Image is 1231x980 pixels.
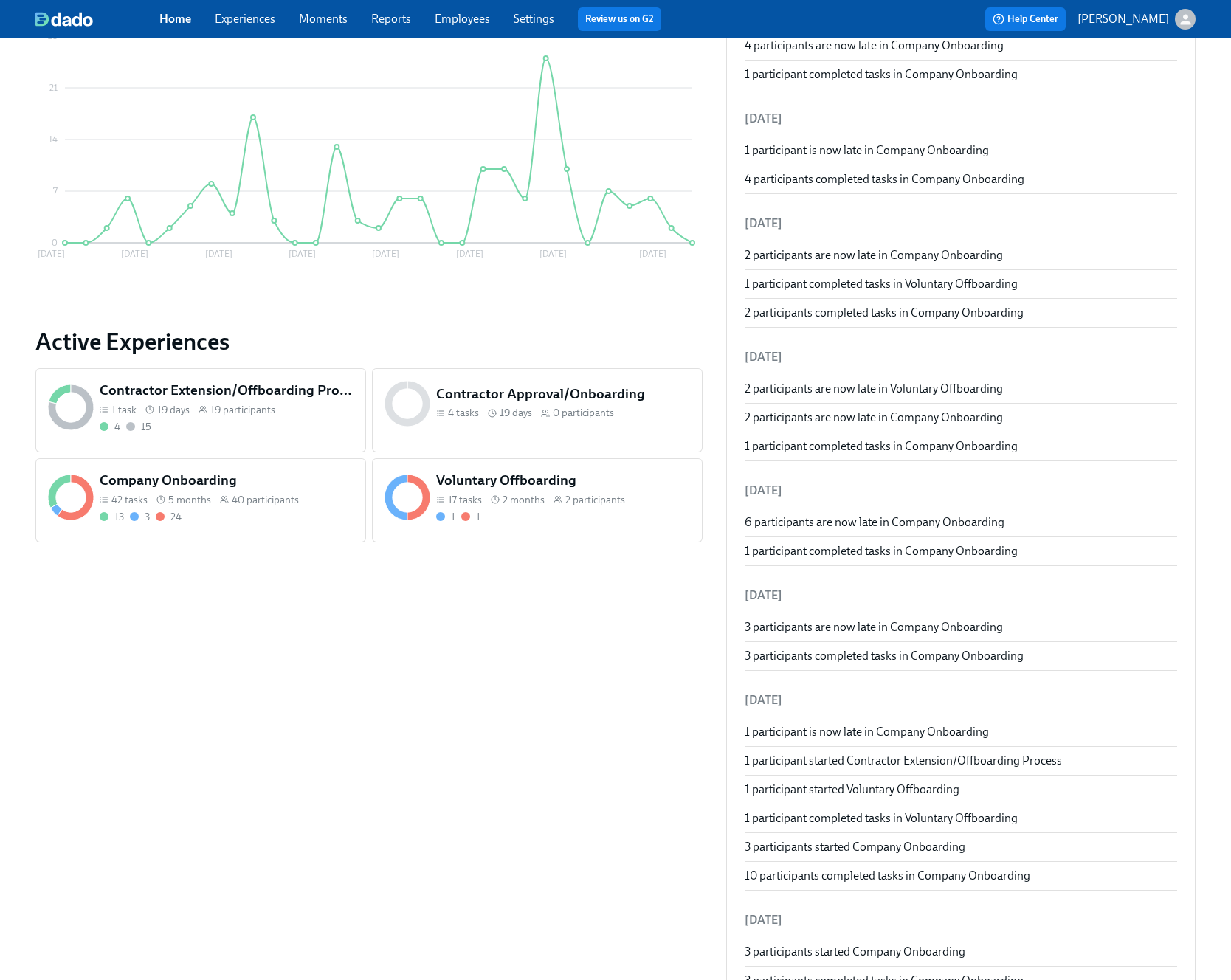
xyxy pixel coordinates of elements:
div: 10 participants completed tasks in Company Onboarding [745,868,1177,884]
div: 1 participant completed tasks in Voluntary Offboarding [745,276,1177,292]
tspan: 7 [53,186,58,196]
tspan: [DATE] [121,249,148,259]
span: 2 months [503,493,545,507]
li: [DATE] [745,683,1177,718]
a: Reports [371,12,411,26]
span: 19 participants [210,403,275,417]
div: 1 participant started Voluntary Offboarding [745,781,1177,798]
tspan: [DATE] [539,249,567,259]
div: 6 participants are now late in Company Onboarding [745,514,1177,531]
div: Completed all due tasks [100,510,124,524]
div: 2 participants are now late in Company Onboarding [745,410,1177,426]
tspan: [DATE] [205,249,232,259]
span: 5 months [168,493,211,507]
span: 0 participants [553,406,614,420]
a: Voluntary Offboarding17 tasks 2 months2 participants11 [372,458,703,542]
span: 2 participants [565,493,625,507]
tspan: [DATE] [289,249,316,259]
a: Contractor Extension/Offboarding Process1 task 19 days19 participants415 [35,368,366,452]
li: [DATE] [745,339,1177,375]
div: 15 [141,420,151,434]
a: dado [35,12,159,27]
div: 13 [114,510,124,524]
div: 1 participant is now late in Company Onboarding [745,142,1177,159]
button: [PERSON_NAME] [1077,9,1196,30]
span: Help Center [993,12,1058,27]
div: 1 participant started Contractor Extension/Offboarding Process [745,753,1177,769]
tspan: 14 [49,134,58,145]
li: [DATE] [745,101,1177,137]
span: 4 tasks [448,406,479,420]
span: 19 days [500,406,532,420]
div: With overdue tasks [461,510,480,524]
div: 1 participant completed tasks in Company Onboarding [745,66,1177,83]
tspan: [DATE] [639,249,666,259]
div: 3 participants started Company Onboarding [745,839,1177,855]
a: Contractor Approval/Onboarding4 tasks 19 days0 participants [372,368,703,452]
div: 4 participants are now late in Company Onboarding [745,38,1177,54]
div: 1 participant completed tasks in Voluntary Offboarding [745,810,1177,827]
a: Settings [514,12,554,26]
div: 1 participant completed tasks in Company Onboarding [745,543,1177,559]
a: Experiences [215,12,275,26]
div: 4 participants completed tasks in Company Onboarding [745,171,1177,187]
div: 1 participant completed tasks in Company Onboarding [745,438,1177,455]
div: With overdue tasks [156,510,182,524]
img: dado [35,12,93,27]
span: 19 days [157,403,190,417]
li: [DATE] [745,903,1177,938]
li: [DATE] [745,578,1177,613]
a: Home [159,12,191,26]
div: Completed all due tasks [100,420,120,434]
div: 3 participants are now late in Company Onboarding [745,619,1177,635]
h5: Contractor Extension/Offboarding Process [100,381,354,400]
span: 1 task [111,403,137,417]
li: [DATE] [745,206,1177,241]
tspan: 28 [48,31,58,41]
h5: Contractor Approval/Onboarding [436,384,690,404]
div: 2 participants completed tasks in Company Onboarding [745,305,1177,321]
tspan: 0 [52,238,58,248]
li: [DATE] [745,473,1177,508]
tspan: [DATE] [456,249,483,259]
div: 3 participants completed tasks in Company Onboarding [745,648,1177,664]
div: 4 [114,420,120,434]
a: Active Experiences [35,327,703,356]
h5: Company Onboarding [100,471,354,490]
a: Company Onboarding42 tasks 5 months40 participants13324 [35,458,366,542]
div: On time with open tasks [130,510,150,524]
a: Moments [299,12,348,26]
button: Help Center [985,7,1066,31]
tspan: [DATE] [38,249,65,259]
div: On time with open tasks [436,510,455,524]
div: 3 [145,510,150,524]
p: [PERSON_NAME] [1077,11,1169,27]
div: Not started [126,420,151,434]
div: 2 participants are now late in Voluntary Offboarding [745,381,1177,397]
div: 24 [170,510,182,524]
h5: Voluntary Offboarding [436,471,690,490]
div: 2 participants are now late in Company Onboarding [745,247,1177,263]
div: 1 participant is now late in Company Onboarding [745,724,1177,740]
button: Review us on G2 [578,7,661,31]
tspan: [DATE] [372,249,399,259]
span: 42 tasks [111,493,148,507]
div: 3 participants started Company Onboarding [745,944,1177,960]
div: 1 [476,510,480,524]
tspan: 21 [49,83,58,93]
a: Employees [435,12,490,26]
span: 40 participants [232,493,299,507]
span: 17 tasks [448,493,482,507]
a: Review us on G2 [585,12,654,27]
div: 1 [451,510,455,524]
